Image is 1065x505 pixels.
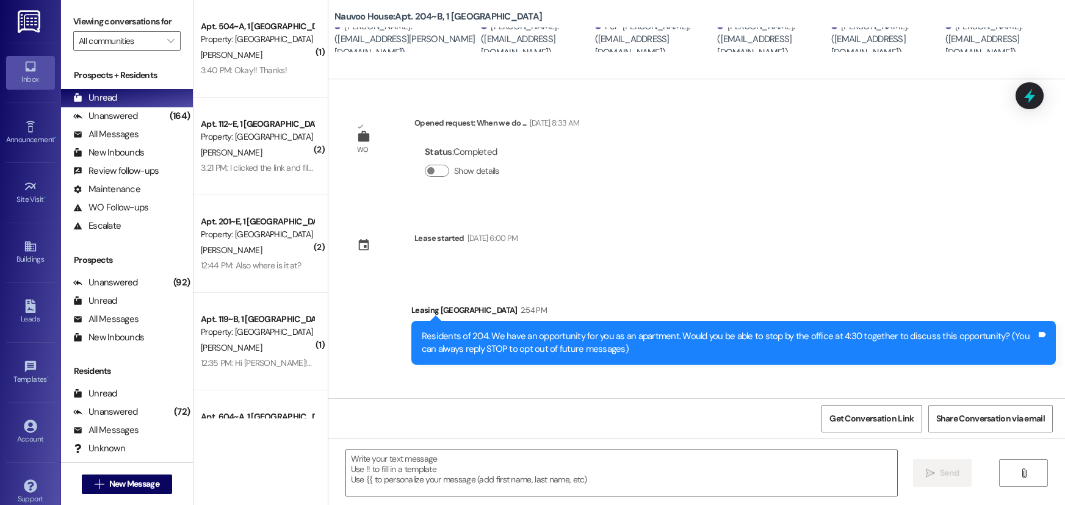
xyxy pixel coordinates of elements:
[6,236,55,269] a: Buildings
[414,116,579,134] div: Opened request: When we do ...
[6,296,55,329] a: Leads
[170,273,193,292] div: (92)
[61,69,193,82] div: Prospects + Residents
[357,143,369,156] div: WO
[425,143,504,162] div: : Completed
[945,20,1056,59] div: [PERSON_NAME]. ([EMAIL_ADDRESS][DOMAIN_NAME])
[201,410,314,423] div: Apt. 604~A, 1 [GEOGRAPHIC_DATA]
[73,331,144,344] div: New Inbounds
[73,276,138,289] div: Unanswered
[167,107,193,126] div: (164)
[61,254,193,267] div: Prospects
[940,467,959,479] span: Send
[201,313,314,326] div: Apt. 119~B, 1 [GEOGRAPHIC_DATA]
[201,131,314,143] div: Property: [GEOGRAPHIC_DATA]
[201,147,262,158] span: [PERSON_NAME]
[411,304,1056,321] div: Leasing [GEOGRAPHIC_DATA]
[73,201,148,214] div: WO Follow-ups
[334,10,542,23] b: Nauvoo House: Apt. 204~B, 1 [GEOGRAPHIC_DATA]
[6,56,55,89] a: Inbox
[201,49,262,60] span: [PERSON_NAME]
[527,116,580,129] div: [DATE] 8:33 AM
[454,165,499,177] label: Show details
[201,33,314,46] div: Property: [GEOGRAPHIC_DATA]
[201,118,314,131] div: Apt. 112~E, 1 [GEOGRAPHIC_DATA]
[73,220,121,232] div: Escalate
[54,134,56,142] span: •
[201,228,314,241] div: Property: [GEOGRAPHIC_DATA]
[73,406,138,418] div: Unanswered
[201,162,364,173] div: 3:21 PM: I clicked the link and filled out the form
[73,313,139,326] div: All Messages
[73,424,139,437] div: All Messages
[73,442,125,455] div: Unknown
[73,146,144,159] div: New Inbounds
[167,36,174,46] i: 
[414,232,464,245] div: Lease started
[73,91,117,104] div: Unread
[829,412,914,425] span: Get Conversation Link
[926,468,935,478] i: 
[73,183,140,196] div: Maintenance
[464,232,518,245] div: [DATE] 6:00 PM
[334,20,478,59] div: [PERSON_NAME]. ([EMAIL_ADDRESS][PERSON_NAME][DOMAIN_NAME])
[73,387,117,400] div: Unread
[82,475,172,494] button: New Message
[913,459,972,487] button: Send
[422,330,1036,356] div: Residents of 204. We have an opportunity for you as an apartment. Would you be able to stop by th...
[717,20,828,59] div: [PERSON_NAME]. ([EMAIL_ADDRESS][DOMAIN_NAME])
[201,326,314,338] div: Property: [GEOGRAPHIC_DATA]
[201,260,301,271] div: 12:44 PM: Also where is it at?
[595,20,715,59] div: Per-[PERSON_NAME]. ([EMAIL_ADDRESS][DOMAIN_NAME])
[73,295,117,307] div: Unread
[821,405,922,432] button: Get Conversation Link
[1019,468,1028,478] i: 
[481,20,592,59] div: [PERSON_NAME]. ([EMAIL_ADDRESS][DOMAIN_NAME])
[73,110,138,123] div: Unanswered
[201,215,314,228] div: Apt. 201~E, 1 [GEOGRAPHIC_DATA]
[171,403,193,421] div: (72)
[79,31,161,51] input: All communities
[44,193,46,202] span: •
[95,479,104,489] i: 
[201,65,287,76] div: 3:40 PM: Okay!! Thanks!
[47,373,49,382] span: •
[18,10,43,33] img: ResiDesk Logo
[61,365,193,378] div: Residents
[6,176,55,209] a: Site Visit •
[201,245,262,256] span: [PERSON_NAME]
[936,412,1045,425] span: Share Conversation via email
[6,356,55,389] a: Templates •
[201,20,314,33] div: Apt. 504~A, 1 [GEOGRAPHIC_DATA]
[73,128,139,141] div: All Messages
[109,478,159,490] span: New Message
[73,12,181,31] label: Viewing conversations for
[831,20,942,59] div: [PERSON_NAME]. ([EMAIL_ADDRESS][DOMAIN_NAME])
[928,405,1053,432] button: Share Conversation via email
[425,146,452,158] b: Status
[201,342,262,353] span: [PERSON_NAME]
[201,357,644,368] div: 12:35 PM: Hi [PERSON_NAME]! I just signed the lease on the portal. Is there anything extra I have...
[518,304,547,317] div: 2:54 PM
[73,165,159,177] div: Review follow-ups
[6,416,55,449] a: Account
